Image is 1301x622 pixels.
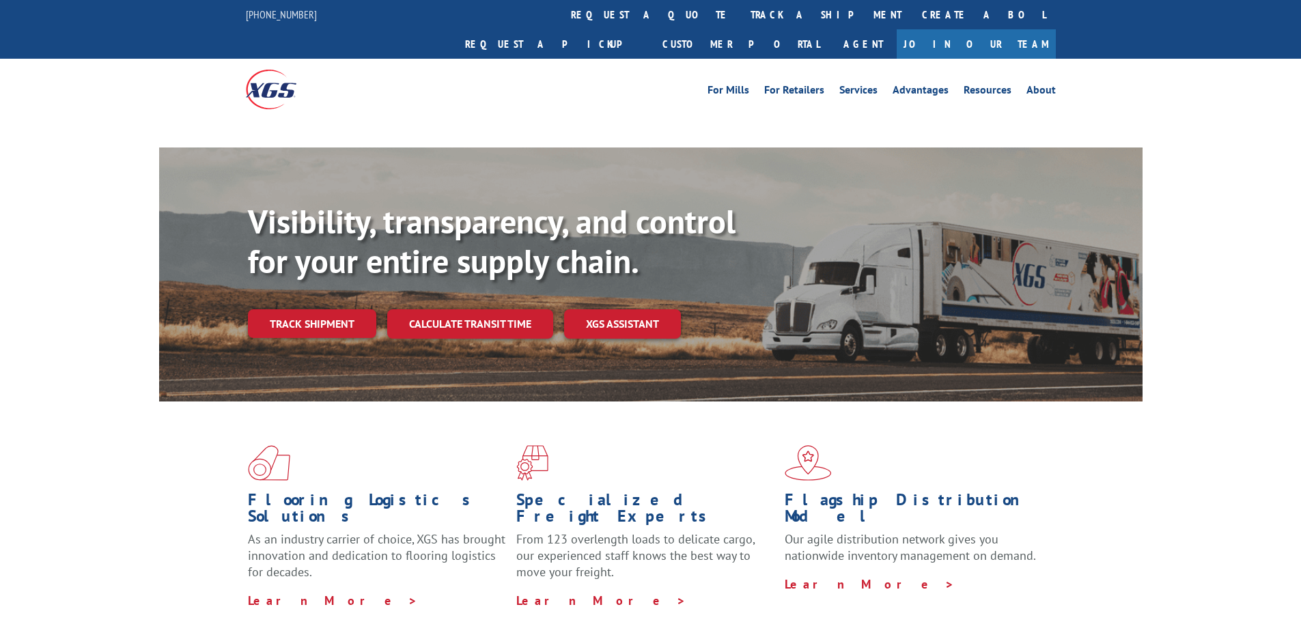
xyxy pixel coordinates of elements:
[516,593,686,608] a: Learn More >
[387,309,553,339] a: Calculate transit time
[516,445,548,481] img: xgs-icon-focused-on-flooring-red
[893,85,949,100] a: Advantages
[248,593,418,608] a: Learn More >
[248,492,506,531] h1: Flooring Logistics Solutions
[455,29,652,59] a: Request a pickup
[764,85,824,100] a: For Retailers
[516,492,774,531] h1: Specialized Freight Experts
[785,576,955,592] a: Learn More >
[652,29,830,59] a: Customer Portal
[708,85,749,100] a: For Mills
[564,309,681,339] a: XGS ASSISTANT
[897,29,1056,59] a: Join Our Team
[785,492,1043,531] h1: Flagship Distribution Model
[1026,85,1056,100] a: About
[830,29,897,59] a: Agent
[248,445,290,481] img: xgs-icon-total-supply-chain-intelligence-red
[246,8,317,21] a: [PHONE_NUMBER]
[516,531,774,592] p: From 123 overlength loads to delicate cargo, our experienced staff knows the best way to move you...
[839,85,878,100] a: Services
[785,531,1036,563] span: Our agile distribution network gives you nationwide inventory management on demand.
[248,309,376,338] a: Track shipment
[248,200,736,282] b: Visibility, transparency, and control for your entire supply chain.
[785,445,832,481] img: xgs-icon-flagship-distribution-model-red
[964,85,1011,100] a: Resources
[248,531,505,580] span: As an industry carrier of choice, XGS has brought innovation and dedication to flooring logistics...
